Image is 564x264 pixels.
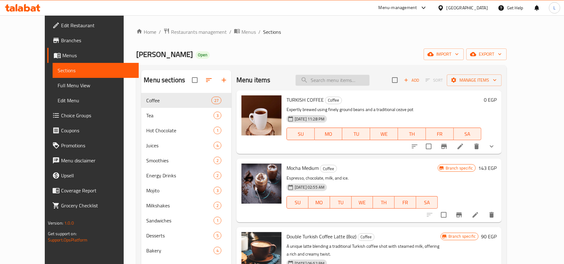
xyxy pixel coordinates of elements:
[320,165,337,172] span: Coffee
[457,143,464,150] a: Edit menu item
[214,232,221,239] div: items
[241,164,282,204] img: Mocha Medium
[214,248,221,254] span: 4
[214,173,221,179] span: 2
[48,230,77,238] span: Get support on:
[287,242,441,258] p: A unique latte blending a traditional Turkish coffee shot with steamed milk, offering a rich and ...
[146,157,214,164] div: Smoothies
[454,128,482,140] button: SA
[308,196,330,209] button: MO
[214,217,221,224] div: items
[287,106,481,114] p: Expertly brewed using finely ground beans and a traditional cezve pot
[58,82,134,89] span: Full Menu View
[358,233,375,241] div: Coffee
[146,232,214,239] span: Desserts
[214,202,221,209] div: items
[342,128,370,140] button: TU
[48,219,63,227] span: Version:
[287,232,356,241] span: Double Turkish Coffee Latte (8oz)
[354,198,371,207] span: WE
[401,75,422,85] span: Add item
[214,112,221,119] div: items
[481,232,497,241] h6: 90 EGP
[211,97,221,104] div: items
[447,4,488,11] div: [GEOGRAPHIC_DATA]
[287,196,308,209] button: SU
[456,129,479,139] span: SA
[234,28,256,36] a: Menus
[146,247,214,254] div: Bakery
[289,129,312,139] span: SU
[429,50,459,58] span: import
[141,213,231,228] div: Sandwiches1
[403,77,420,84] span: Add
[159,28,161,36] li: /
[61,142,134,149] span: Promotions
[488,143,495,150] svg: Show Choices
[53,78,139,93] a: Full Menu View
[422,75,447,85] span: Select section first
[171,28,227,36] span: Restaurants management
[466,48,507,60] button: export
[553,4,556,11] span: L
[229,28,231,36] li: /
[136,47,193,61] span: [PERSON_NAME]
[146,127,214,134] span: Hot Chocolate
[311,198,328,207] span: MO
[287,163,319,173] span: Mocha Medium
[373,196,395,209] button: TH
[141,183,231,198] div: Mojito3
[289,198,306,207] span: SU
[61,157,134,164] span: Menu disclaimer
[146,97,211,104] span: Coffee
[437,208,450,221] span: Select to update
[407,139,422,154] button: sort-choices
[47,123,139,138] a: Coupons
[292,184,327,190] span: [DATE] 02:55 AM
[141,123,231,138] div: Hot Chocolate1
[146,172,214,179] span: Energy Drinks
[146,202,214,209] div: Milkshakes
[141,243,231,258] div: Bakery4
[61,37,134,44] span: Branches
[379,4,417,12] div: Menu-management
[419,198,435,207] span: SA
[333,198,349,207] span: TU
[446,233,478,239] span: Branch specific
[61,112,134,119] span: Choice Groups
[146,142,214,149] span: Juices
[484,95,497,104] h6: 0 EGP
[345,129,368,139] span: TU
[163,28,227,36] a: Restaurants management
[296,75,370,86] input: search
[195,51,210,59] div: Open
[214,157,221,164] div: items
[47,183,139,198] a: Coverage Report
[375,198,392,207] span: TH
[437,139,452,154] button: Branch-specific-item
[398,128,426,140] button: TH
[214,142,221,149] div: items
[141,153,231,168] div: Smoothies2
[53,63,139,78] a: Sections
[214,188,221,194] span: 3
[201,73,216,88] span: Sort sections
[141,108,231,123] div: Tea3
[401,75,422,85] button: Add
[315,128,343,140] button: MO
[397,198,414,207] span: FR
[401,129,423,139] span: TH
[214,158,221,164] span: 2
[358,233,374,241] span: Coffee
[136,28,507,36] nav: breadcrumb
[141,90,231,261] nav: Menu sections
[241,95,282,135] img: TURKISH COFFEE
[64,219,74,227] span: 1.0.0
[287,95,324,104] span: TURKISH COFFEE
[47,138,139,153] a: Promotions
[292,116,327,122] span: [DATE] 11:28 PM
[214,218,221,224] span: 1
[212,98,221,104] span: 27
